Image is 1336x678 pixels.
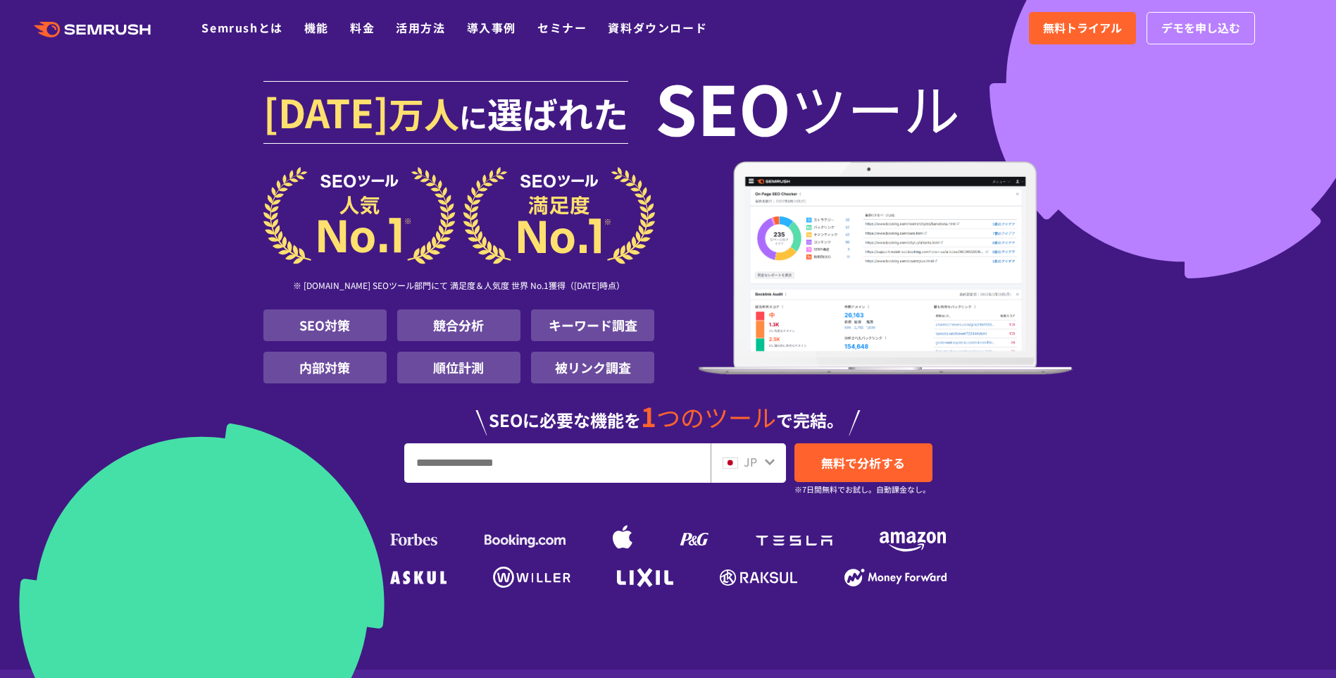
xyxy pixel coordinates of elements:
div: ※ [DOMAIN_NAME] SEOツール部門にて 満足度＆人気度 世界 No.1獲得（[DATE]時点） [263,264,655,309]
a: 活用方法 [396,19,445,36]
small: ※7日間無料でお試し。自動課金なし。 [794,483,930,496]
span: に [459,96,487,137]
span: 1 [641,397,656,435]
li: 順位計測 [397,352,520,383]
span: 選ばれた [487,87,628,138]
a: 料金 [350,19,375,36]
a: デモを申し込む [1147,12,1255,44]
span: 無料で分析する [821,454,905,471]
a: 資料ダウンロード [608,19,707,36]
span: 無料トライアル [1043,19,1122,37]
span: SEO [655,79,791,135]
li: 内部対策 [263,352,387,383]
a: 無料トライアル [1029,12,1136,44]
input: URL、キーワードを入力してください [405,444,710,482]
li: 競合分析 [397,309,520,341]
span: つのツール [656,400,776,434]
a: 無料で分析する [794,443,932,482]
span: [DATE] [263,83,389,140]
a: 導入事例 [467,19,516,36]
span: で完結。 [776,407,844,432]
span: JP [744,453,757,470]
li: 被リンク調査 [531,352,654,383]
li: キーワード調査 [531,309,654,341]
span: ツール [791,79,960,135]
a: セミナー [537,19,587,36]
span: 万人 [389,87,459,138]
li: SEO対策 [263,309,387,341]
a: Semrushとは [201,19,282,36]
span: デモを申し込む [1161,19,1240,37]
a: 機能 [304,19,329,36]
div: SEOに必要な機能を [263,389,1073,436]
